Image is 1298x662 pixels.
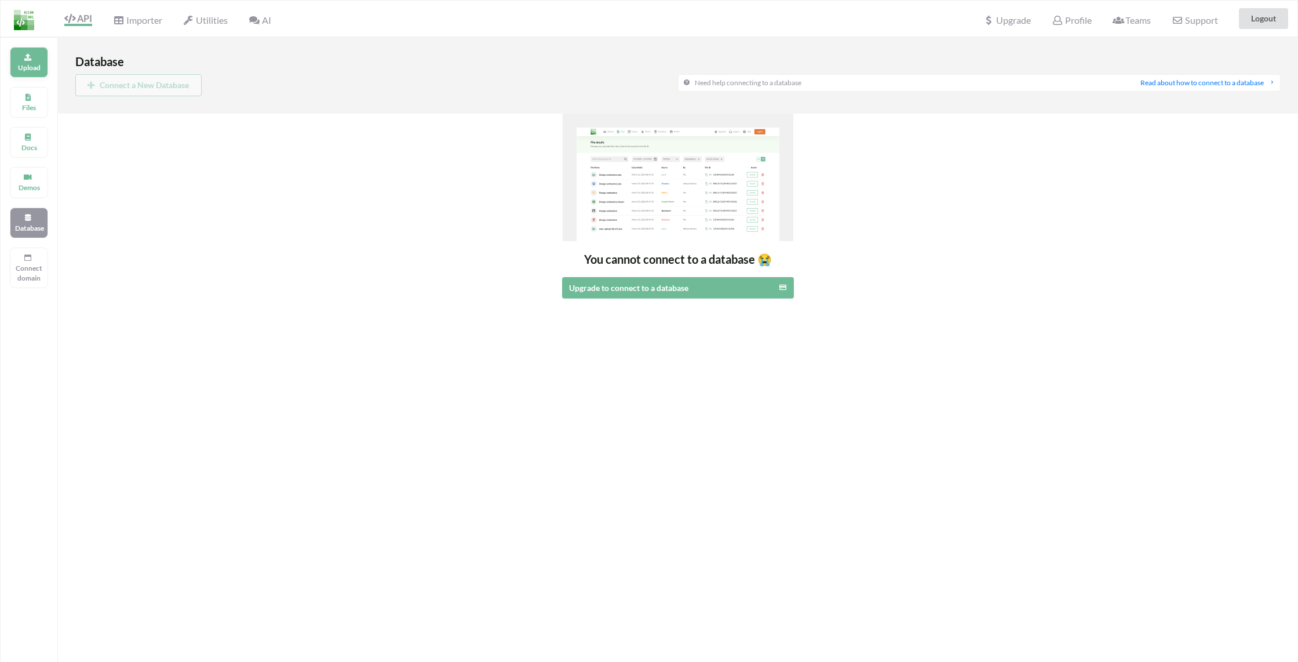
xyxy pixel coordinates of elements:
span: AI [249,14,271,26]
p: Connect domain [15,263,43,283]
h3: Database [75,54,1281,68]
p: Files [15,103,43,112]
span: Support [1172,16,1217,25]
div: Upgrade to connect to a database [569,282,734,294]
button: Upgrade to connect to a database [562,277,794,299]
div: Need help connecting to a database [683,78,979,88]
button: Logout [1239,8,1288,29]
p: Database [15,223,43,233]
span: Teams [1113,14,1151,26]
span: Importer [113,14,162,26]
span: Utilities [183,14,228,26]
p: Demos [15,183,43,192]
p: Upload [15,63,43,72]
span: API [64,13,92,24]
span: Upgrade [983,16,1031,25]
img: No importers created [563,114,793,241]
a: Read about how to connect to a database [1140,78,1275,87]
p: Docs [15,143,43,152]
span: Profile [1052,14,1091,26]
img: LogoIcon.png [14,10,34,30]
span: You cannot connect to a database 😭 [584,252,772,266]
